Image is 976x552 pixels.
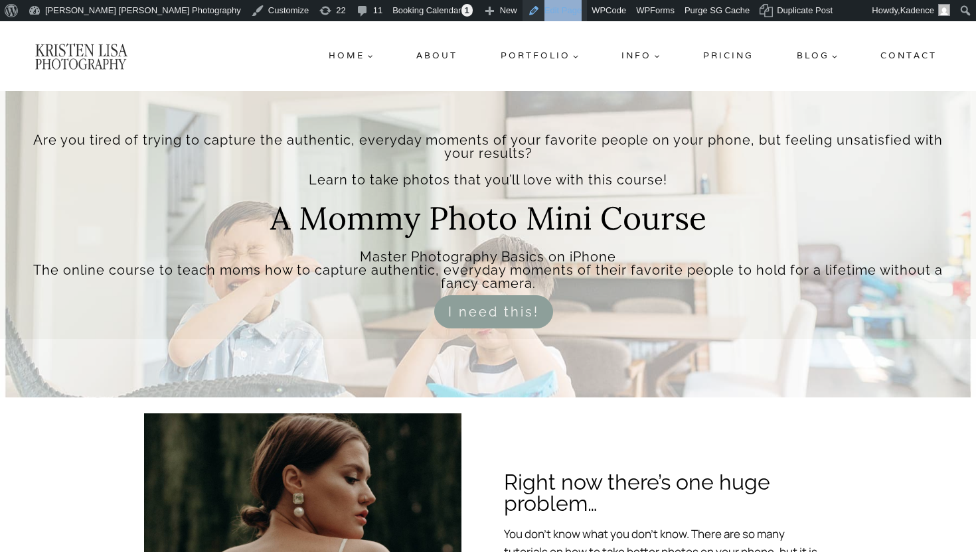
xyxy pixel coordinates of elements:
[616,44,665,68] button: Child menu of Info
[461,4,473,17] span: 1
[791,44,843,68] button: Child menu of Blog
[448,301,539,322] span: I need this!
[900,5,934,15] span: Kadence
[504,472,821,514] h3: Right now there’s one huge problem…
[34,42,128,70] img: Kristen Lisa Photography
[495,44,584,68] button: Child menu of Portfolio
[323,44,378,68] button: Child menu of Home
[698,44,759,68] a: Pricing
[323,44,942,68] nav: Primary Navigation
[270,202,706,250] h2: A Mommy Photo Mini Course
[875,44,942,68] a: Contact
[411,44,463,68] a: About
